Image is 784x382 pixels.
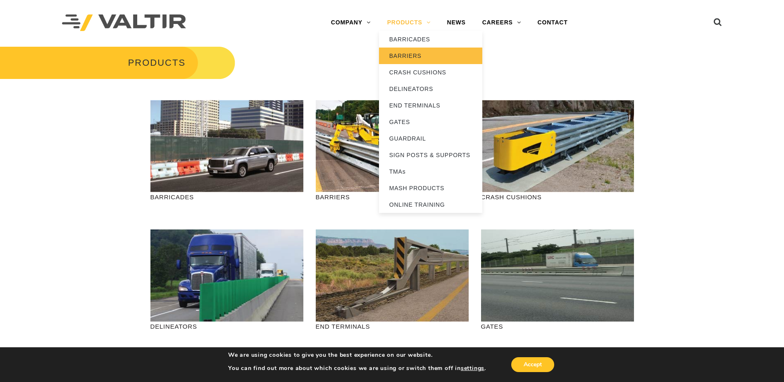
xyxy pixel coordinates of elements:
p: DELINEATORS [150,322,303,331]
button: settings [461,365,484,372]
p: BARRIERS [316,192,469,202]
a: COMPANY [323,14,379,31]
a: CONTACT [529,14,576,31]
a: CRASH CUSHIONS [379,64,482,81]
a: NEWS [439,14,474,31]
a: MASH PRODUCTS [379,180,482,196]
a: END TERMINALS [379,97,482,114]
a: ONLINE TRAINING [379,196,482,213]
a: DELINEATORS [379,81,482,97]
p: END TERMINALS [316,322,469,331]
a: GATES [379,114,482,130]
img: Valtir [62,14,186,31]
a: BARRICADES [379,31,482,48]
a: BARRIERS [379,48,482,64]
a: PRODUCTS [379,14,439,31]
p: GATES [481,322,634,331]
a: SIGN POSTS & SUPPORTS [379,147,482,163]
p: CRASH CUSHIONS [481,192,634,202]
a: CAREERS [474,14,529,31]
a: TMAs [379,163,482,180]
p: BARRICADES [150,192,303,202]
a: GUARDRAIL [379,130,482,147]
p: We are using cookies to give you the best experience on our website. [228,351,486,359]
button: Accept [511,357,554,372]
p: You can find out more about which cookies we are using or switch them off in . [228,365,486,372]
